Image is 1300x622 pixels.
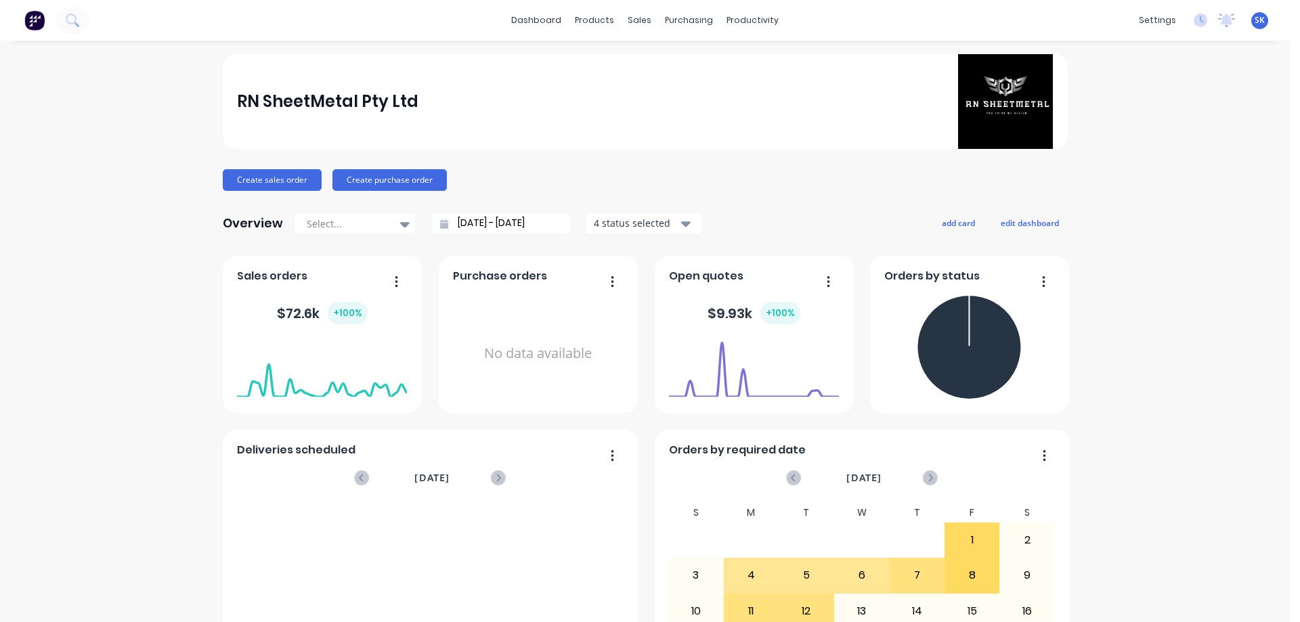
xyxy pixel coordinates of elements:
div: 1 [945,523,999,557]
div: F [945,503,1000,523]
div: T [779,503,834,523]
div: RN SheetMetal Pty Ltd [237,88,418,115]
div: + 100 % [328,302,368,324]
div: purchasing [658,10,720,30]
button: edit dashboard [992,214,1068,231]
div: 9 [1000,558,1054,592]
div: $ 9.93k [708,302,800,324]
div: $ 72.6k [277,302,368,324]
button: add card [933,214,984,231]
div: S [668,503,724,523]
div: products [568,10,621,30]
img: Factory [24,10,45,30]
div: 5 [779,558,833,592]
div: T [889,503,945,523]
img: RN SheetMetal Pty Ltd [958,54,1053,149]
span: Purchase orders [453,268,547,284]
a: dashboard [504,10,568,30]
div: 2 [1000,523,1054,557]
button: Create purchase order [332,169,447,191]
div: settings [1132,10,1183,30]
span: Orders by required date [669,442,806,458]
div: 3 [669,558,723,592]
button: Create sales order [223,169,322,191]
div: 4 status selected [594,216,679,230]
div: 6 [835,558,889,592]
span: SK [1255,14,1265,26]
span: [DATE] [846,470,882,485]
span: Open quotes [669,268,743,284]
div: productivity [720,10,785,30]
div: S [999,503,1055,523]
div: sales [621,10,658,30]
div: W [834,503,890,523]
div: 7 [890,558,944,592]
span: Sales orders [237,268,307,284]
div: No data available [453,290,623,418]
span: [DATE] [414,470,450,485]
div: + 100 % [760,302,800,324]
div: Overview [223,210,283,237]
span: Orders by status [884,268,980,284]
div: 4 [724,558,779,592]
button: 4 status selected [586,213,701,234]
div: 8 [945,558,999,592]
div: M [724,503,779,523]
